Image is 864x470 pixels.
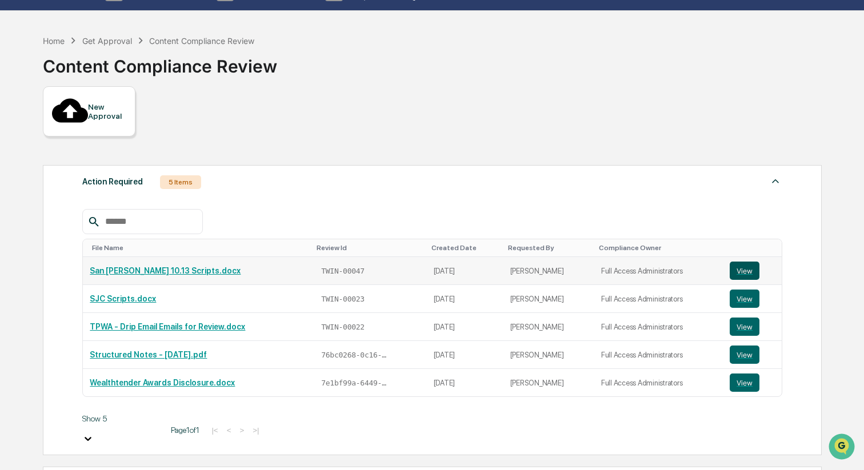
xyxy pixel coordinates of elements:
[730,346,775,364] a: View
[83,145,92,154] div: 🗄️
[114,194,138,202] span: Pylon
[594,369,723,396] td: Full Access Administrators
[730,262,775,280] a: View
[92,244,307,252] div: Toggle SortBy
[39,99,145,108] div: We're available if you need us!
[7,161,77,182] a: 🔎Data Lookup
[594,341,723,369] td: Full Access Administrators
[427,369,503,396] td: [DATE]
[503,313,594,341] td: [PERSON_NAME]
[730,373,759,392] button: View
[321,379,390,388] span: 7e1bf99a-6449-45c3-8181-c0e5f5f3b389
[160,175,201,189] div: 5 Items
[78,139,146,160] a: 🗄️Attestations
[11,167,21,176] div: 🔎
[43,47,277,77] div: Content Compliance Review
[149,36,254,46] div: Content Compliance Review
[249,425,262,435] button: >|
[82,414,162,423] div: Show 5
[594,313,723,341] td: Full Access Administrators
[90,322,245,331] a: TPWA - Drip Email Emails for Review.docx
[732,244,777,252] div: Toggle SortBy
[594,257,723,285] td: Full Access Administrators
[223,425,235,435] button: <
[7,139,78,160] a: 🖐️Preclearance
[599,244,718,252] div: Toggle SortBy
[427,341,503,369] td: [DATE]
[730,373,775,392] a: View
[730,346,759,364] button: View
[321,351,390,360] span: 76bc0268-0c16-4ddb-b54e-a2884c5893c1
[730,318,775,336] a: View
[321,323,365,332] span: TWIN-00022
[431,244,499,252] div: Toggle SortBy
[236,425,247,435] button: >
[503,257,594,285] td: [PERSON_NAME]
[730,290,759,308] button: View
[317,244,422,252] div: Toggle SortBy
[81,193,138,202] a: Powered byPylon
[94,144,142,155] span: Attestations
[82,36,132,46] div: Get Approval
[730,318,759,336] button: View
[508,244,590,252] div: Toggle SortBy
[90,294,156,303] a: SJC Scripts.docx
[730,290,775,308] a: View
[11,24,208,42] p: How can we help?
[321,295,365,304] span: TWIN-00023
[427,313,503,341] td: [DATE]
[827,432,858,463] iframe: Open customer support
[43,36,65,46] div: Home
[90,266,241,275] a: San [PERSON_NAME] 10.13 Scripts.docx
[11,145,21,154] div: 🖐️
[82,174,143,189] div: Action Required
[503,285,594,313] td: [PERSON_NAME]
[39,87,187,99] div: Start new chat
[321,267,365,276] span: TWIN-00047
[88,102,126,120] div: New Approval
[503,341,594,369] td: [PERSON_NAME]
[769,174,782,188] img: caret
[11,87,32,108] img: 1746055101610-c473b297-6a78-478c-a979-82029cc54cd1
[194,91,208,105] button: Start new chat
[171,425,199,435] span: Page 1 of 1
[594,285,723,313] td: Full Access Administrators
[90,378,235,387] a: Wealthtender Awards Disclosure.docx
[208,425,221,435] button: |<
[427,257,503,285] td: [DATE]
[23,166,72,177] span: Data Lookup
[90,350,207,359] a: Structured Notes - [DATE].pdf
[23,144,74,155] span: Preclearance
[730,262,759,280] button: View
[503,369,594,396] td: [PERSON_NAME]
[427,285,503,313] td: [DATE]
